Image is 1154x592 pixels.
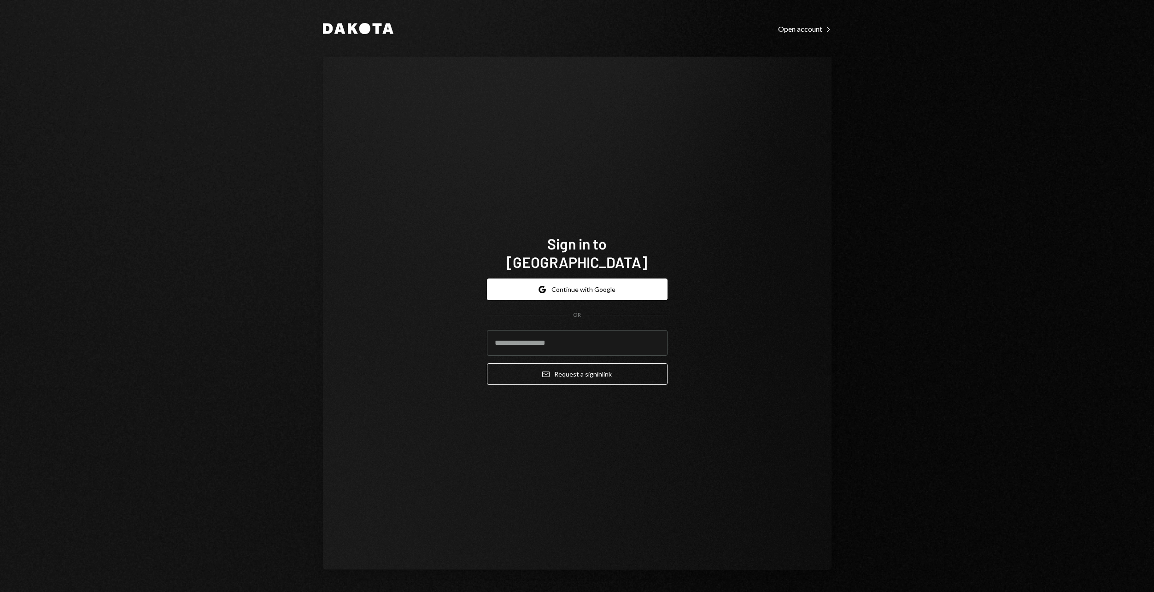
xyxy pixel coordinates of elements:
[487,234,668,271] h1: Sign in to [GEOGRAPHIC_DATA]
[573,311,581,319] div: OR
[487,363,668,385] button: Request a signinlink
[778,23,832,34] a: Open account
[487,279,668,300] button: Continue with Google
[778,24,832,34] div: Open account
